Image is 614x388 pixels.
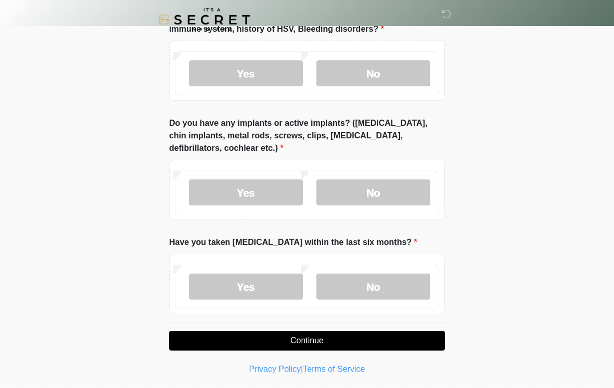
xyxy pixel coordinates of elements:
[249,365,301,373] a: Privacy Policy
[189,60,303,86] label: Yes
[303,365,365,373] a: Terms of Service
[316,179,430,205] label: No
[189,274,303,300] label: Yes
[159,8,250,31] img: It's A Secret Med Spa Logo
[189,179,303,205] label: Yes
[301,365,303,373] a: |
[169,117,445,154] label: Do you have any implants or active implants? ([MEDICAL_DATA], chin implants, metal rods, screws, ...
[169,331,445,351] button: Continue
[316,60,430,86] label: No
[316,274,430,300] label: No
[169,236,417,249] label: Have you taken [MEDICAL_DATA] within the last six months?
